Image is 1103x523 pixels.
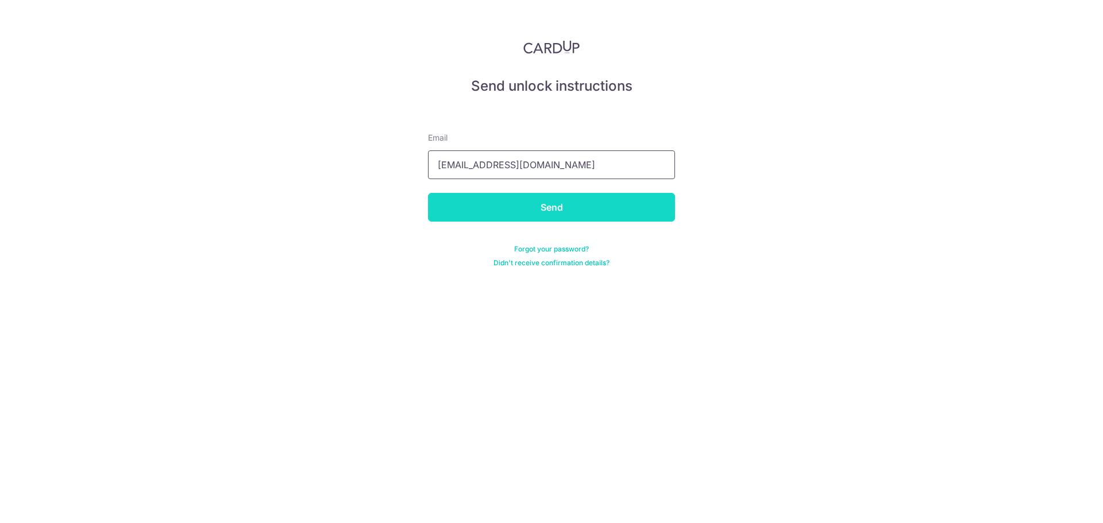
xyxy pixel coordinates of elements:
a: Forgot your password? [514,245,589,254]
input: Enter your Email [428,150,675,179]
img: CardUp Logo [523,40,580,54]
h5: Send unlock instructions [428,77,675,95]
input: Send [428,193,675,222]
span: translation missing: en.devise.label.Email [428,133,448,142]
a: Didn't receive confirmation details? [493,258,610,268]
